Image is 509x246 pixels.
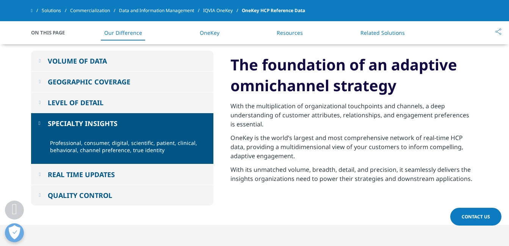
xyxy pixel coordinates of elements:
a: Our Difference [104,29,142,36]
a: OneKey [200,29,219,36]
a: Related Solutions [360,29,405,36]
p: With its unmatched volume, breadth, detail, and precision, it seamlessly delivers the insights or... [230,165,473,188]
div: VOLUME OF DATA [48,56,107,65]
span: Contact Us [462,213,490,220]
div: SPECIALTY INSIGHTS [48,119,117,128]
a: Contact Us [450,208,501,226]
button: GEOGRAPHIC COVERAGE [31,72,213,92]
p: OneKey is the world’s largest and most comprehensive network of real-time HCP data, providing a m... [230,133,473,165]
h2: The foundation of an adaptive omnichannel strategy [230,54,473,101]
button: VOLUME OF DATA [31,51,213,71]
button: QUALITY CONTROL [31,185,213,206]
button: SPECIALTY INSIGHTS [31,113,213,134]
a: Solutions [42,4,70,17]
a: Commercialization [70,4,119,17]
div: GEOGRAPHIC COVERAGE [48,77,130,86]
p: Professional, consumer, digital, scientific, patient, clinical, behavioral, channel preference, t... [50,139,208,158]
div: QUALITY CONTROL [48,191,112,200]
button: LEVEL OF DETAIL [31,92,213,113]
p: With the multiplication of organizational touchpoints and channels, a deep understanding of custo... [230,101,473,133]
a: Data and Information Management [119,4,203,17]
a: IQVIA OneKey [203,4,242,17]
div: REAL TIME UPDATES [48,170,115,179]
button: Open Preferences [5,223,24,242]
button: REAL TIME UPDATES [31,164,213,185]
span: OneKey HCP Reference Data [242,4,305,17]
span: On This Page [31,29,73,36]
a: Resources [277,29,303,36]
div: LEVEL OF DETAIL [48,98,103,107]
